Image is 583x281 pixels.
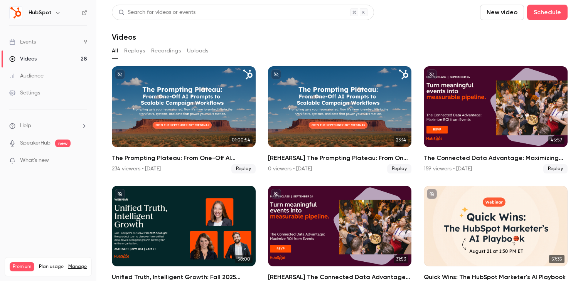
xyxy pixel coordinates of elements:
[187,45,209,57] button: Uploads
[394,255,408,263] span: 31:53
[124,45,145,57] button: Replays
[68,264,87,270] a: Manage
[268,66,412,173] li: [REHEARSAL] The Prompting Plateau: From One-Off AI Prompts to Scalable Campaign Workflows
[387,164,411,173] span: Replay
[112,66,256,173] li: The Prompting Plateau: From One-Off AI Prompts to Scalable Campaign Workflows
[548,136,564,144] span: 45:57
[549,255,564,263] span: 57:35
[229,136,253,144] span: 01:00:54
[271,189,281,199] button: unpublished
[424,165,472,173] div: 159 viewers • [DATE]
[10,262,34,271] span: Premium
[115,69,125,79] button: unpublished
[39,264,64,270] span: Plan usage
[118,8,195,17] div: Search for videos or events
[424,66,568,173] li: The Connected Data Advantage: Maximizing ROI from In-Person Events
[20,139,51,147] a: SpeakerHub
[394,136,408,144] span: 23:14
[271,69,281,79] button: unpublished
[29,9,52,17] h6: HubSpot
[543,164,568,173] span: Replay
[115,189,125,199] button: unpublished
[9,89,40,97] div: Settings
[55,140,71,147] span: new
[20,122,31,130] span: Help
[20,156,49,165] span: What's new
[112,45,118,57] button: All
[268,153,412,163] h2: [REHEARSAL] The Prompting Plateau: From One-Off AI Prompts to Scalable Campaign Workflows
[268,66,412,173] a: 23:14[REHEARSAL] The Prompting Plateau: From One-Off AI Prompts to Scalable Campaign Workflows0 v...
[112,5,568,276] section: Videos
[235,255,253,263] span: 58:00
[424,153,568,163] h2: The Connected Data Advantage: Maximizing ROI from In-Person Events
[112,165,161,173] div: 234 viewers • [DATE]
[9,55,37,63] div: Videos
[527,5,568,20] button: Schedule
[480,5,524,20] button: New video
[427,189,437,199] button: unpublished
[427,69,437,79] button: unpublished
[9,72,44,80] div: Audience
[424,66,568,173] a: 45:57The Connected Data Advantage: Maximizing ROI from In-Person Events159 viewers • [DATE]Replay
[9,38,36,46] div: Events
[78,157,87,164] iframe: Noticeable Trigger
[112,153,256,163] h2: The Prompting Plateau: From One-Off AI Prompts to Scalable Campaign Workflows
[10,7,22,19] img: HubSpot
[231,164,256,173] span: Replay
[268,165,312,173] div: 0 viewers • [DATE]
[112,66,256,173] a: 01:00:54The Prompting Plateau: From One-Off AI Prompts to Scalable Campaign Workflows234 viewers ...
[151,45,181,57] button: Recordings
[9,122,87,130] li: help-dropdown-opener
[112,32,136,42] h1: Videos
